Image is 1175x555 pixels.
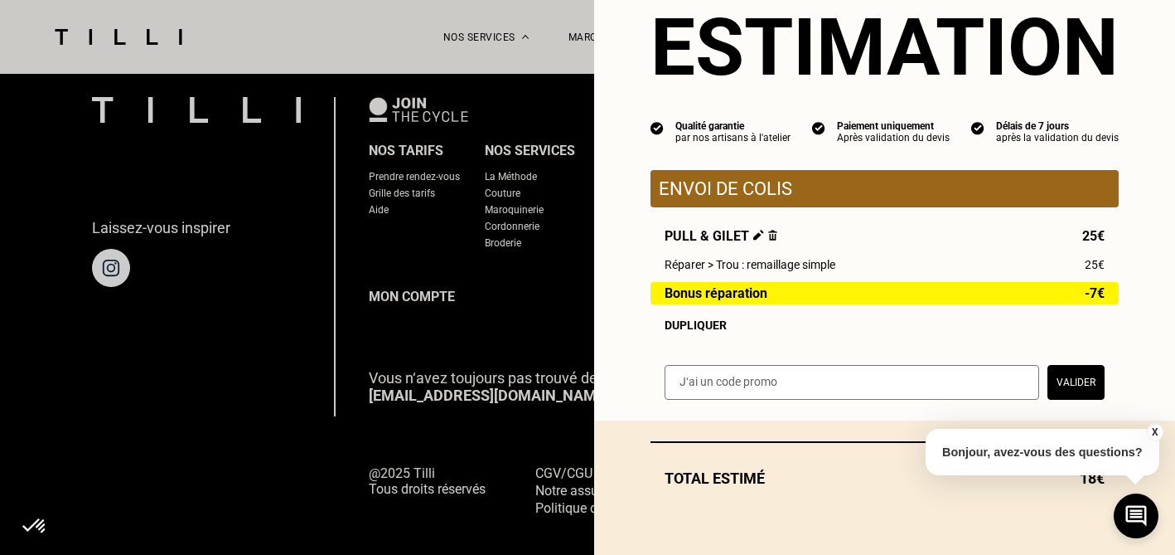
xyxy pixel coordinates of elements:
[926,429,1159,475] p: Bonjour, avez-vous des questions?
[1146,423,1163,441] button: X
[1085,286,1105,300] span: -7€
[1085,258,1105,271] span: 25€
[837,132,950,144] div: Après validation du devis
[971,120,984,135] img: icon list info
[650,470,1119,487] div: Total estimé
[675,120,791,132] div: Qualité garantie
[1082,228,1105,244] span: 25€
[650,1,1119,94] section: Estimation
[650,120,664,135] img: icon list info
[665,258,835,271] span: Réparer > Trou : remaillage simple
[996,132,1119,144] div: après la validation du devis
[753,230,764,241] img: Éditer
[665,319,1105,332] div: Dupliquer
[665,228,777,244] span: Pull & gilet
[1047,365,1105,400] button: Valider
[812,120,825,135] img: icon list info
[837,120,950,132] div: Paiement uniquement
[996,120,1119,132] div: Délais de 7 jours
[665,286,767,300] span: Bonus réparation
[768,230,777,241] img: Supprimer
[675,132,791,144] div: par nos artisans à l'atelier
[665,365,1039,400] input: J‘ai un code promo
[659,178,1110,199] p: Envoi de colis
